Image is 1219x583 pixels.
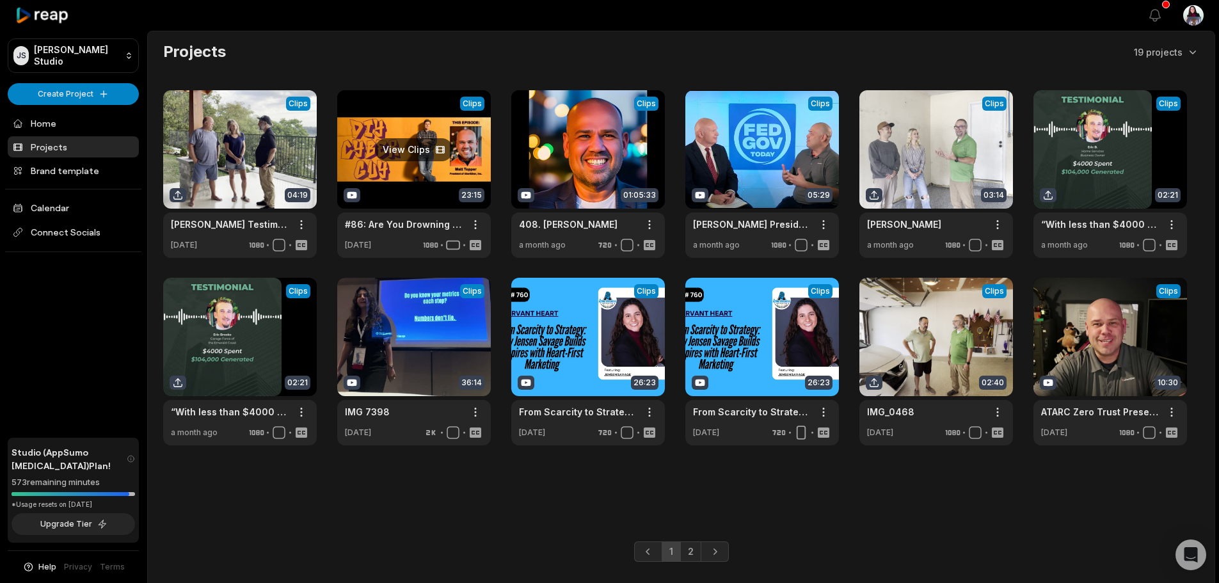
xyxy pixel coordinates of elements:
[100,561,125,573] a: Terms
[680,541,701,562] a: Page 2
[38,561,56,573] span: Help
[701,541,729,562] a: Next page
[634,541,729,562] ul: Pagination
[693,218,811,231] a: [PERSON_NAME] President at UberEther on Innovation in Government - TechNet Cyber
[8,160,139,181] a: Brand template
[1175,539,1206,570] div: Open Intercom Messenger
[22,561,56,573] button: Help
[519,405,637,419] a: From Scarcity to Strategy: How [PERSON_NAME] [PERSON_NAME] Builds Empires with Heart-First Marketing
[163,42,226,62] h2: Projects
[8,221,139,244] span: Connect Socials
[34,44,120,67] p: [PERSON_NAME] Studio
[171,405,289,419] a: “With less than $4000 marketing dollars spent, we are at $104,000 in sales!”
[867,405,914,419] a: IMG_0468
[12,500,135,509] div: *Usage resets on [DATE]
[662,541,681,562] a: Page 1 is your current page
[8,113,139,134] a: Home
[8,136,139,157] a: Projects
[693,405,811,419] a: From Scarcity to Strategy: How [PERSON_NAME] [PERSON_NAME] Builds Empires with Heart-First Marketing
[12,513,135,535] button: Upgrade Tier
[345,405,390,419] a: IMG 7398
[8,83,139,105] button: Create Project
[1041,405,1159,419] a: ATARC Zero Trust Presentation
[171,218,289,231] a: [PERSON_NAME] Testimony
[12,476,135,489] div: 573 remaining minutes
[345,218,463,231] a: #86: Are You Drowning In Account Sprawl, And Don’t Know It?
[8,197,139,218] a: Calendar
[1041,218,1159,231] a: “With less than $4000 marketing dollars spent, we are at $104,000 in sales!”
[1134,45,1199,59] button: 19 projects
[634,541,662,562] a: Previous page
[867,218,941,231] a: [PERSON_NAME]
[13,46,29,65] div: JS
[519,218,617,231] a: 408. [PERSON_NAME]
[12,445,127,472] span: Studio (AppSumo [MEDICAL_DATA]) Plan!
[64,561,92,573] a: Privacy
